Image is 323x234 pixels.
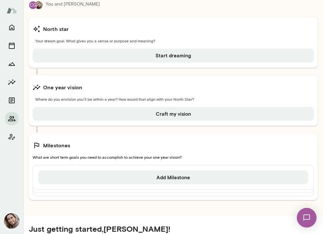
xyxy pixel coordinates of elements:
[5,130,18,143] button: Client app
[33,107,314,121] button: Craft my vision
[7,4,17,17] img: Mento
[33,154,314,160] span: What are short term goals you need to accomplish to achieve your one year vision?
[46,1,100,9] p: You and [PERSON_NAME]
[5,57,18,70] button: Growth Plan
[38,170,308,184] button: Add Milestone
[5,112,18,125] button: Members
[5,94,18,107] button: Documents
[43,25,69,33] h6: North star
[4,213,20,229] img: Laura Demuth
[33,49,314,62] button: Start dreaming
[43,141,71,149] h6: Milestones
[33,165,314,190] div: Add Milestone
[33,96,314,102] span: Where do you envision you'll be within a year? How would that align with your North Star?
[35,1,43,9] img: Laura Demuth
[43,83,82,91] h6: One year vision
[5,39,18,52] button: Sessions
[29,1,37,9] div: CG
[29,224,318,234] h5: Just getting started, [PERSON_NAME] !
[5,21,18,34] button: Home
[33,38,314,43] span: Your dream goal. What gives you a sense or purpose and meaning?
[5,76,18,89] button: Insights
